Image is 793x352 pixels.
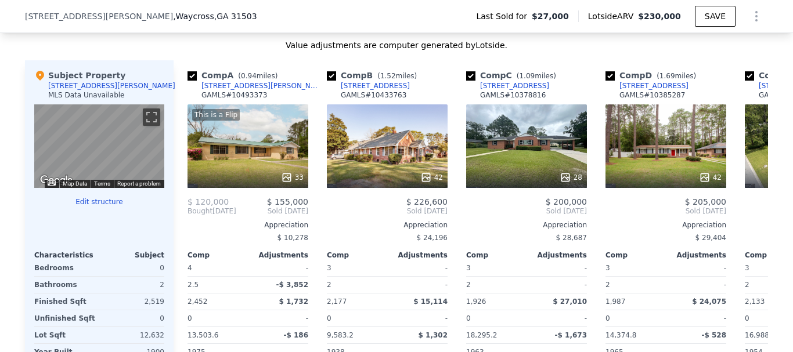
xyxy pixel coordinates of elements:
[233,72,282,80] span: ( miles)
[745,5,768,28] button: Show Options
[188,206,212,216] span: Bought
[638,12,681,21] span: $230,000
[466,277,524,293] div: 2
[188,220,308,230] div: Appreciation
[699,172,722,183] div: 42
[327,314,331,322] span: 0
[188,81,322,90] a: [STREET_ADDRESS][PERSON_NAME]
[605,277,664,293] div: 2
[327,81,410,90] a: [STREET_ADDRESS]
[327,206,448,216] span: Sold [DATE]
[605,297,625,306] span: 1,987
[34,293,97,310] div: Finished Sqft
[248,251,308,260] div: Adjustments
[188,277,246,293] div: 2.5
[529,277,587,293] div: -
[605,264,610,272] span: 3
[34,310,97,326] div: Unfinished Sqft
[466,206,587,216] span: Sold [DATE]
[214,12,257,21] span: , GA 31503
[63,180,87,188] button: Map Data
[605,251,666,260] div: Comp
[605,81,689,90] a: [STREET_ADDRESS]
[417,234,448,242] span: $ 24,196
[25,39,768,51] div: Value adjustments are computer generated by Lotside .
[201,81,322,90] div: [STREET_ADDRESS][PERSON_NAME]
[666,251,726,260] div: Adjustments
[102,293,164,310] div: 2,519
[173,10,257,22] span: , Waycross
[466,264,471,272] span: 3
[373,72,421,80] span: ( miles)
[276,281,308,289] span: -$ 3,852
[745,331,776,339] span: 16,988.4
[188,197,229,206] span: $ 120,000
[560,172,582,183] div: 28
[283,331,308,339] span: -$ 186
[420,172,443,183] div: 42
[605,70,701,81] div: Comp D
[279,297,308,306] span: $ 1,732
[250,260,308,276] div: -
[102,260,164,276] div: 0
[37,173,75,188] img: Google
[476,10,532,22] span: Last Sold for
[281,172,304,183] div: 33
[619,81,689,90] div: [STREET_ADDRESS]
[527,251,587,260] div: Adjustments
[466,70,561,81] div: Comp C
[188,331,218,339] span: 13,503.6
[327,264,331,272] span: 3
[659,72,675,80] span: 1.69
[327,297,347,306] span: 2,177
[102,277,164,293] div: 2
[192,109,240,121] div: This is a Flip
[188,314,192,322] span: 0
[34,277,97,293] div: Bathrooms
[745,264,749,272] span: 3
[341,81,410,90] div: [STREET_ADDRESS]
[668,310,726,326] div: -
[466,81,549,90] a: [STREET_ADDRESS]
[519,72,535,80] span: 1.09
[188,264,192,272] span: 4
[390,277,448,293] div: -
[34,104,164,188] div: Map
[277,234,308,242] span: $ 10,278
[188,70,282,81] div: Comp A
[34,104,164,188] div: Street View
[413,297,448,306] span: $ 15,114
[99,251,164,260] div: Subject
[327,220,448,230] div: Appreciation
[390,310,448,326] div: -
[745,314,749,322] span: 0
[48,180,56,186] button: Keyboard shortcuts
[480,90,546,100] div: GAMLS # 10378816
[695,6,736,27] button: SAVE
[327,251,387,260] div: Comp
[188,251,248,260] div: Comp
[668,277,726,293] div: -
[466,314,471,322] span: 0
[236,206,308,216] span: Sold [DATE]
[701,331,726,339] span: -$ 528
[380,72,396,80] span: 1.52
[25,10,173,22] span: [STREET_ADDRESS][PERSON_NAME]
[34,70,125,81] div: Subject Property
[250,310,308,326] div: -
[117,180,161,187] a: Report a problem
[241,72,257,80] span: 0.94
[529,260,587,276] div: -
[34,251,99,260] div: Characteristics
[685,197,726,206] span: $ 205,000
[406,197,448,206] span: $ 226,600
[668,260,726,276] div: -
[37,173,75,188] a: Open this area in Google Maps (opens a new window)
[48,81,175,90] div: [STREET_ADDRESS][PERSON_NAME]
[201,90,267,100] div: GAMLS # 10493373
[553,297,587,306] span: $ 27,010
[605,331,636,339] span: 14,374.8
[419,331,448,339] span: $ 1,302
[695,234,726,242] span: $ 29,404
[327,70,421,81] div: Comp B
